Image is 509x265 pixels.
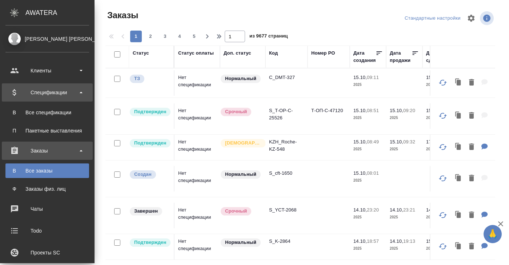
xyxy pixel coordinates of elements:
[353,50,376,64] div: Дата создания
[269,107,304,122] p: S_T-OP-C-25526
[353,177,382,184] p: 2025
[452,75,465,90] button: Клонировать
[367,238,379,244] p: 18:57
[220,107,262,117] div: Выставляется автоматически, если на указанный объем услуг необходимо больше времени в стандартном...
[486,226,499,242] span: 🙏
[25,5,95,20] div: AWATERA
[224,50,251,57] div: Доп. статус
[269,74,304,81] p: C_DMT-327
[426,50,448,64] div: Дата сдачи
[134,108,166,115] p: Подтвержден
[134,139,166,147] p: Подтвержден
[426,238,440,244] p: 15.10,
[465,75,478,90] button: Удалить
[5,65,89,76] div: Клиенты
[188,31,200,42] button: 5
[9,127,85,134] div: Пакетные выставления
[174,33,185,40] span: 4
[426,146,455,153] p: 2025
[2,244,93,262] a: Проекты SC
[465,140,478,155] button: Удалить
[426,245,455,252] p: 2025
[174,31,185,42] button: 4
[145,33,156,40] span: 2
[452,208,465,223] button: Клонировать
[452,239,465,254] button: Клонировать
[129,107,170,117] div: Выставляет КМ после уточнения всех необходимых деталей и получения согласия клиента на запуск. С ...
[269,50,278,57] div: Код
[480,11,495,25] span: Посмотреть информацию
[220,170,262,179] div: Статус по умолчанию для стандартных заказов
[434,74,452,91] button: Обновить
[269,170,304,177] p: S_cft-1650
[465,108,478,123] button: Удалить
[269,206,304,214] p: S_YCT-2068
[390,146,419,153] p: 2025
[129,238,170,248] div: Выставляет КМ после уточнения всех необходимых деталей и получения согласия клиента на запуск. С ...
[5,182,89,196] a: ФЗаказы физ. лиц
[9,167,85,174] div: Все заказы
[220,238,262,248] div: Статус по умолчанию для стандартных заказов
[159,31,171,42] button: 3
[390,50,412,64] div: Дата продажи
[308,103,350,129] td: Т-ОП-С-47120
[403,108,415,113] p: 09:20
[105,9,138,21] span: Заказы
[249,32,288,42] span: из 9677 страниц
[134,239,166,246] p: Подтвержден
[465,171,478,186] button: Удалить
[9,109,85,116] div: Все спецификации
[134,207,158,215] p: Завершен
[5,145,89,156] div: Заказы
[129,170,170,179] div: Выставляется автоматически при создании заказа
[220,74,262,84] div: Статус по умолчанию для стандартных заказов
[367,170,379,176] p: 08:01
[403,238,415,244] p: 19:13
[129,74,170,84] div: Выставляет КМ при отправке заказа на расчет верстке (для тикета) или для уточнения сроков на прои...
[175,234,220,260] td: Нет спецификации
[134,171,152,178] p: Создан
[353,245,382,252] p: 2025
[5,87,89,98] div: Спецификации
[5,35,89,43] div: [PERSON_NAME] [PERSON_NAME]
[225,239,256,246] p: Нормальный
[175,103,220,129] td: Нет спецификации
[367,139,379,145] p: 08:49
[367,108,379,113] p: 08:51
[452,171,465,186] button: Клонировать
[434,107,452,124] button: Обновить
[175,135,220,160] td: Нет спецификации
[353,75,367,80] p: 15.10,
[403,13,462,24] div: split button
[465,239,478,254] button: Удалить
[225,207,247,215] p: Срочный
[220,138,262,148] div: Выставляется автоматически для первых 3 заказов нового контактного лица. Особое внимание
[133,50,149,57] div: Статус
[353,214,382,221] p: 2025
[175,166,220,191] td: Нет спецификации
[145,31,156,42] button: 2
[5,247,89,258] div: Проекты SC
[175,203,220,228] td: Нет спецификации
[269,138,304,153] p: KZH_Roche-KZ-548
[225,75,256,82] p: Нормальный
[129,138,170,148] div: Выставляет КМ после уточнения всех необходимых деталей и получения согласия клиента на запуск. С ...
[434,138,452,156] button: Обновить
[390,214,419,221] p: 2025
[225,171,256,178] p: Нормальный
[484,225,502,243] button: 🙏
[188,33,200,40] span: 5
[178,50,214,57] div: Статус оплаты
[175,70,220,96] td: Нет спецификации
[426,114,455,122] p: 2025
[390,139,403,145] p: 15.10,
[2,222,93,240] a: Todo
[353,170,367,176] p: 15.10,
[311,50,335,57] div: Номер PO
[353,139,367,145] p: 15.10,
[434,206,452,224] button: Обновить
[353,81,382,88] p: 2025
[452,140,465,155] button: Клонировать
[452,108,465,123] button: Клонировать
[426,108,440,113] p: 15.10,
